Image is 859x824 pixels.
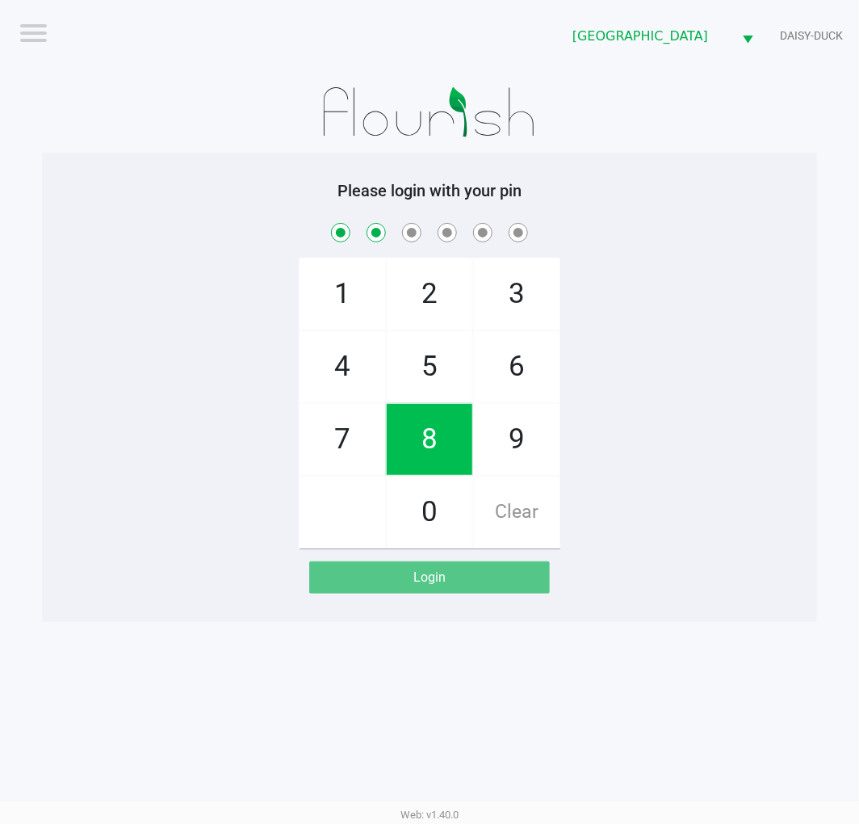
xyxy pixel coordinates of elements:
span: 7 [300,404,385,475]
button: Select [732,17,763,55]
span: Clear [474,477,559,548]
span: 1 [300,259,385,330]
span: 9 [474,404,559,475]
span: 2 [387,259,472,330]
span: 5 [387,331,472,402]
span: 8 [387,404,472,475]
h5: Please login with your pin [54,181,805,200]
span: [GEOGRAPHIC_DATA] [572,27,723,46]
span: DAISY-DUCK [780,27,843,44]
span: 3 [474,259,559,330]
span: 4 [300,331,385,402]
span: 0 [387,477,472,548]
span: Web: v1.40.0 [400,809,459,821]
span: 6 [474,331,559,402]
